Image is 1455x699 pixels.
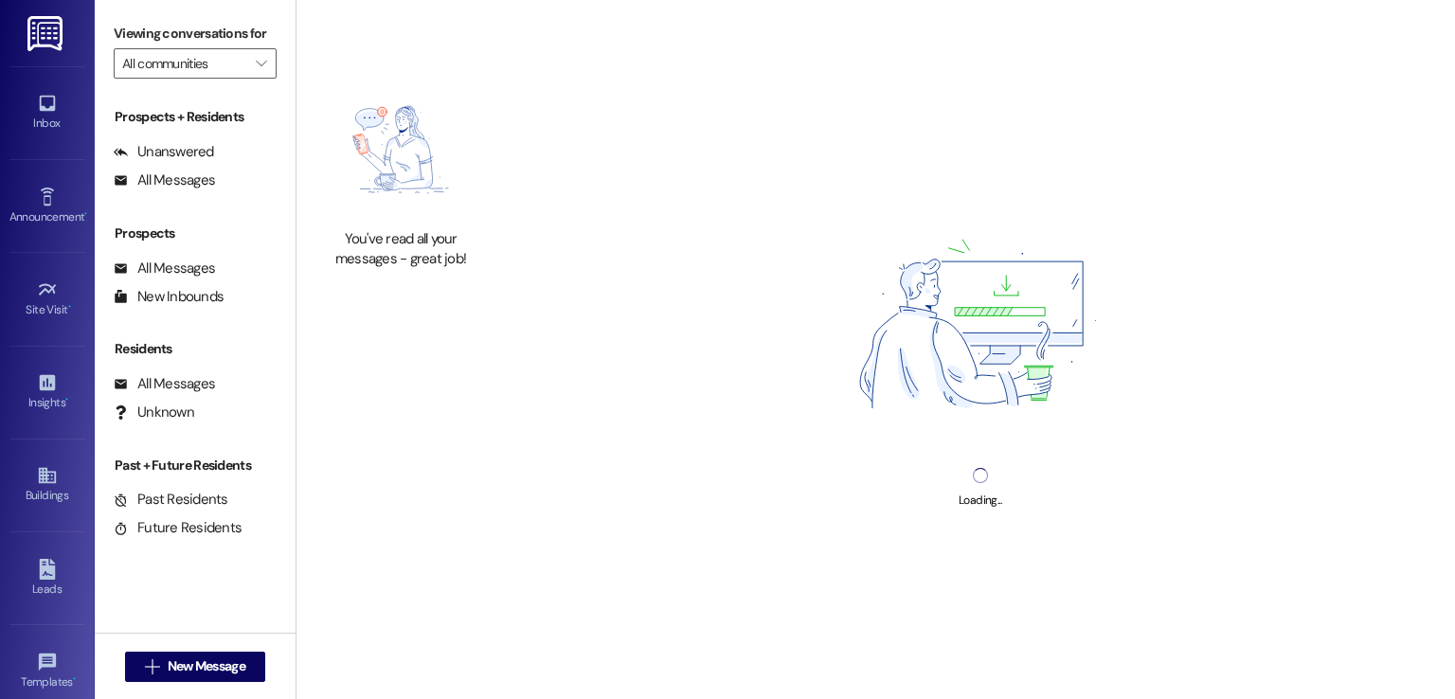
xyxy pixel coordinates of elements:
[95,339,296,359] div: Residents
[114,142,214,162] div: Unanswered
[27,16,66,51] img: ResiDesk Logo
[84,207,87,221] span: •
[125,652,265,682] button: New Message
[9,553,85,604] a: Leads
[95,456,296,475] div: Past + Future Residents
[114,374,215,394] div: All Messages
[9,87,85,138] a: Inbox
[114,19,277,48] label: Viewing conversations for
[95,224,296,243] div: Prospects
[9,274,85,325] a: Site Visit •
[73,672,76,686] span: •
[959,491,1001,511] div: Loading...
[114,518,242,538] div: Future Residents
[9,367,85,418] a: Insights •
[9,459,85,511] a: Buildings
[114,287,224,307] div: New Inbounds
[114,170,215,190] div: All Messages
[168,656,245,676] span: New Message
[122,48,246,79] input: All communities
[65,393,68,406] span: •
[114,259,215,278] div: All Messages
[9,646,85,697] a: Templates •
[68,300,71,314] span: •
[114,490,228,510] div: Past Residents
[317,229,484,270] div: You've read all your messages - great job!
[145,659,159,674] i: 
[317,80,484,220] img: empty-state
[256,56,266,71] i: 
[114,403,194,422] div: Unknown
[95,107,296,127] div: Prospects + Residents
